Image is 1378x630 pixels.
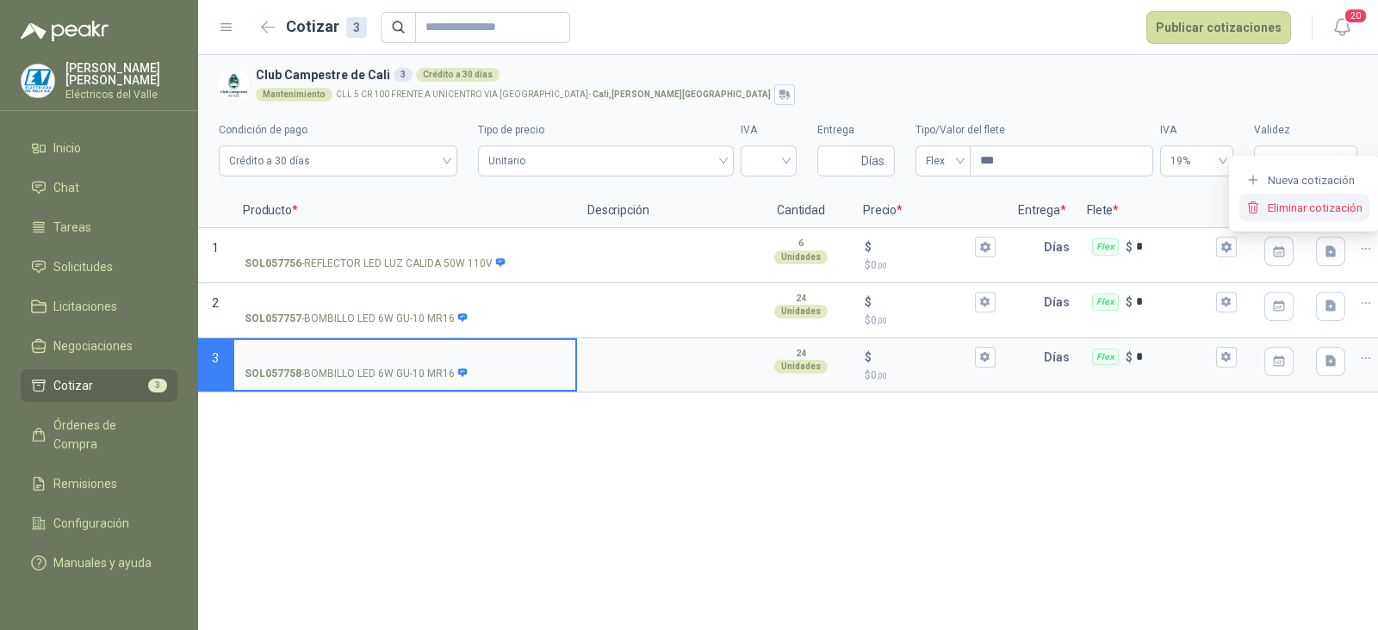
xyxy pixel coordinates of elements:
[21,409,177,460] a: Órdenes de Compra
[219,122,457,139] label: Condición de pago
[871,314,887,326] span: 0
[774,305,828,318] div: Unidades
[212,296,219,310] span: 2
[975,237,996,257] button: $$0,00
[22,65,54,97] img: Company Logo
[1216,292,1237,312] button: Flex $
[1044,285,1077,319] p: Días
[21,21,109,41] img: Logo peakr
[53,416,161,454] span: Órdenes de Compra
[245,351,565,364] input: SOL057758-BOMBILLO LED 6W GU-10 MR16
[65,62,177,86] p: [PERSON_NAME] [PERSON_NAME]
[53,139,81,157] span: Inicio
[798,237,804,250] p: 6
[875,240,971,253] input: $$0,00
[256,88,332,102] div: Mantenimiento
[245,311,469,327] p: - BOMBILLO LED 6W GU-10 MR16
[1344,8,1368,24] span: 20
[796,292,806,306] p: 24
[577,194,749,228] p: Descripción
[861,146,885,176] span: Días
[53,257,113,276] span: Solicitudes
[245,311,301,327] strong: SOL057757
[219,71,249,101] img: Company Logo
[336,90,771,99] p: CLL 5 CR 100 FRENTE A UNICENTRO VIA [GEOGRAPHIC_DATA] -
[478,122,733,139] label: Tipo de precio
[865,257,996,274] p: $
[1146,11,1291,44] button: Publicar cotizaciones
[1008,194,1077,228] p: Entrega
[346,17,367,38] div: 3
[1077,194,1249,228] p: Flete
[245,256,506,272] p: - REFLECTOR LED LUZ CALIDA 50W 110V
[774,250,828,264] div: Unidades
[1126,293,1133,312] p: $
[1239,194,1369,221] button: Eliminar cotización
[53,297,117,316] span: Licitaciones
[1326,12,1357,43] button: 20
[53,553,152,572] span: Manuales y ayuda
[865,348,872,367] p: $
[394,68,413,82] div: 3
[245,366,301,382] strong: SOL057758
[875,350,971,363] input: $$0,00
[245,241,565,254] input: SOL057756-REFLECTOR LED LUZ CALIDA 50W 110V
[21,132,177,164] a: Inicio
[1126,348,1133,367] p: $
[1254,122,1357,139] label: Validez
[1136,240,1213,253] input: Flex $
[53,337,133,355] span: Negociaciones
[875,295,971,308] input: $$0,00
[1126,238,1133,256] p: $
[817,122,895,139] label: Entrega
[1092,238,1119,256] div: Flex
[975,292,996,312] button: $$0,00
[1216,347,1237,367] button: Flex $
[53,178,79,197] span: Chat
[148,379,167,392] span: 3
[853,194,1008,228] p: Precio
[65,90,177,100] p: Eléctricos del Valle
[21,507,177,540] a: Configuración
[1092,293,1119,311] div: Flex
[749,194,853,228] p: Cantidad
[21,211,177,244] a: Tareas
[741,122,797,139] label: IVA
[245,366,469,382] p: - BOMBILLO LED 6W GU-10 MR16
[1092,349,1119,366] div: Flex
[593,90,771,99] strong: Cali , [PERSON_NAME][GEOGRAPHIC_DATA]
[286,15,367,39] h2: Cotizar
[212,241,219,255] span: 1
[245,256,301,272] strong: SOL057756
[1170,148,1223,174] span: 19%
[1136,295,1213,308] input: Flex $
[871,259,887,271] span: 0
[1216,237,1237,257] button: Flex $
[245,296,565,309] input: SOL057757-BOMBILLO LED 6W GU-10 MR16
[877,371,887,380] span: ,00
[229,148,447,174] span: Crédito a 30 días
[53,514,129,533] span: Configuración
[53,474,117,493] span: Remisiones
[865,367,996,384] p: $
[796,347,806,361] p: 24
[877,316,887,325] span: ,00
[21,547,177,579] a: Manuales y ayuda
[21,250,177,283] a: Solicitudes
[1044,230,1077,264] p: Días
[53,218,91,237] span: Tareas
[53,376,93,395] span: Cotizar
[865,312,996,329] p: $
[1136,350,1213,363] input: Flex $
[233,194,577,228] p: Producto
[916,122,1153,139] label: Tipo/Valor del flete
[488,148,723,174] span: Unitario
[21,171,177,204] a: Chat
[926,148,960,174] span: Flex
[1160,122,1233,139] label: IVA
[871,369,887,381] span: 0
[21,290,177,323] a: Licitaciones
[865,238,872,256] p: $
[975,347,996,367] button: $$0,00
[877,261,887,270] span: ,00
